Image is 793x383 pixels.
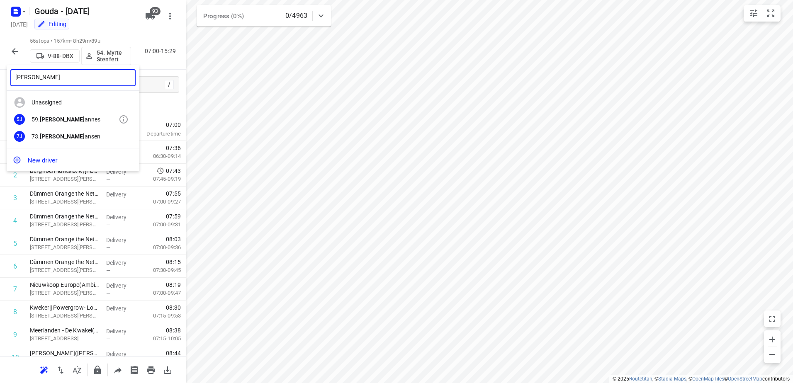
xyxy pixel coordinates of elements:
[32,99,119,106] div: Unassigned
[14,131,25,142] div: 7J
[14,114,25,125] div: 5J
[7,94,139,111] div: Unassigned
[10,69,136,86] input: Assign to...
[7,152,139,168] button: New driver
[40,116,85,123] b: [PERSON_NAME]
[7,111,139,128] div: 5J59.[PERSON_NAME]annes
[7,128,139,145] div: 7J73.[PERSON_NAME]ansen
[40,133,85,140] b: [PERSON_NAME]
[32,133,119,140] div: 73. ansen
[32,116,119,123] div: 59. annes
